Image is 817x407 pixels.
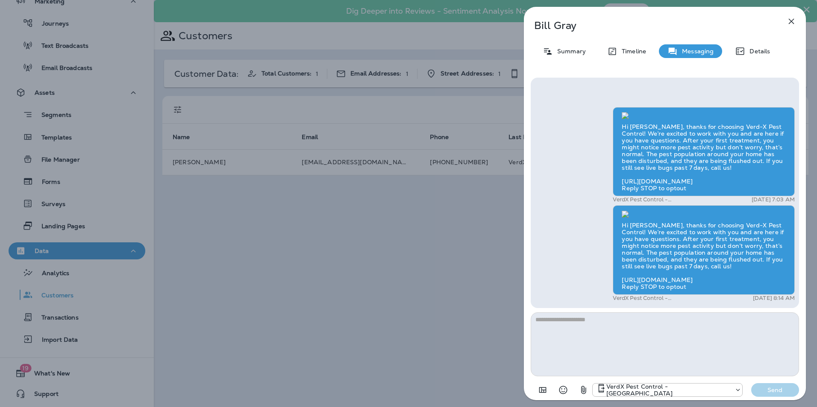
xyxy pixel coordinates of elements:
[534,20,767,32] p: Bill Gray
[613,295,722,302] p: VerdX Pest Control - [GEOGRAPHIC_DATA]
[745,48,770,55] p: Details
[613,205,795,295] div: Hi [PERSON_NAME], thanks for choosing Verd-X Pest Control! We’re excited to work with you and are...
[553,48,586,55] p: Summary
[613,107,795,197] div: Hi [PERSON_NAME], thanks for choosing Verd-X Pest Control! We’re excited to work with you and are...
[752,196,795,203] p: [DATE] 7:03 AM
[534,381,551,398] button: Add in a premade template
[593,383,742,397] div: +1 (770) 758-7657
[613,196,722,203] p: VerdX Pest Control - [GEOGRAPHIC_DATA]
[606,383,730,397] p: VerdX Pest Control - [GEOGRAPHIC_DATA]
[622,211,629,218] img: twilio-download
[622,112,629,119] img: twilio-download
[555,381,572,398] button: Select an emoji
[753,295,795,302] p: [DATE] 8:14 AM
[617,48,646,55] p: Timeline
[678,48,714,55] p: Messaging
